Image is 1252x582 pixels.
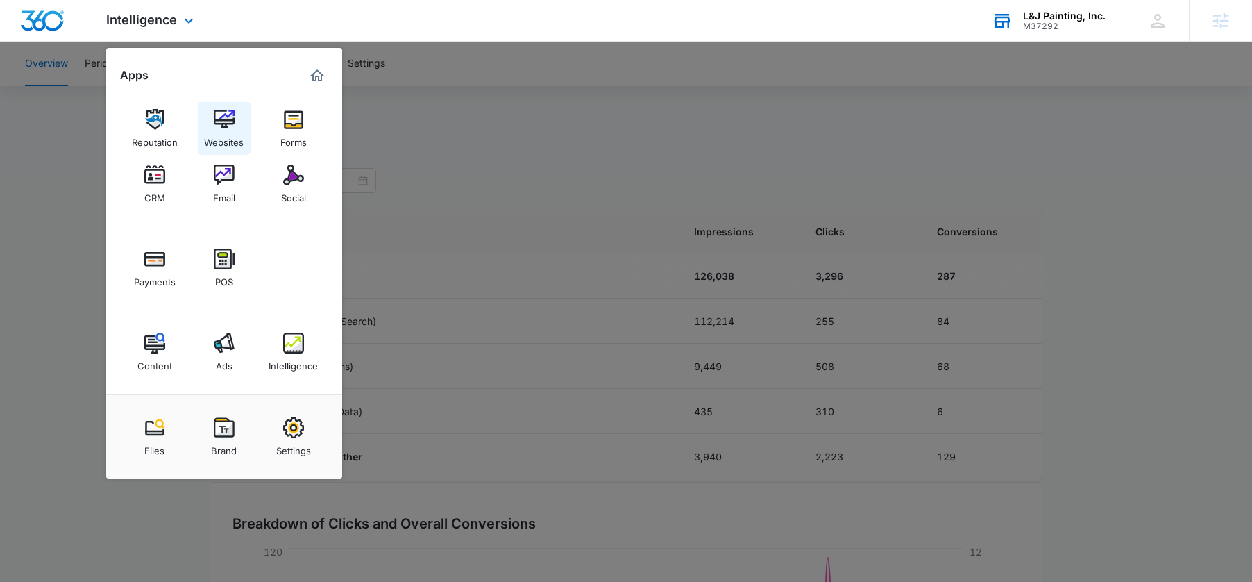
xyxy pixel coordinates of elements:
[269,354,318,372] div: Intelligence
[306,65,328,87] a: Marketing 360® Dashboard
[132,130,178,148] div: Reputation
[134,269,176,288] div: Payments
[276,438,311,456] div: Settings
[198,158,251,210] a: Email
[1023,10,1106,22] div: account name
[144,185,165,203] div: CRM
[128,326,181,379] a: Content
[267,158,320,210] a: Social
[215,269,233,288] div: POS
[144,438,164,456] div: Files
[128,158,181,210] a: CRM
[267,326,320,379] a: Intelligence
[198,242,251,294] a: POS
[128,102,181,155] a: Reputation
[211,438,237,456] div: Brand
[216,354,232,372] div: Ads
[281,185,306,203] div: Social
[267,410,320,463] a: Settings
[1023,22,1106,31] div: account id
[204,130,244,148] div: Websites
[267,102,320,155] a: Forms
[198,102,251,155] a: Websites
[128,410,181,463] a: Files
[128,242,181,294] a: Payments
[106,13,177,27] span: Intelligence
[213,185,235,203] div: Email
[120,69,149,82] h2: Apps
[198,326,251,379] a: Ads
[137,354,172,372] div: Content
[198,410,251,463] a: Brand
[280,130,307,148] div: Forms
